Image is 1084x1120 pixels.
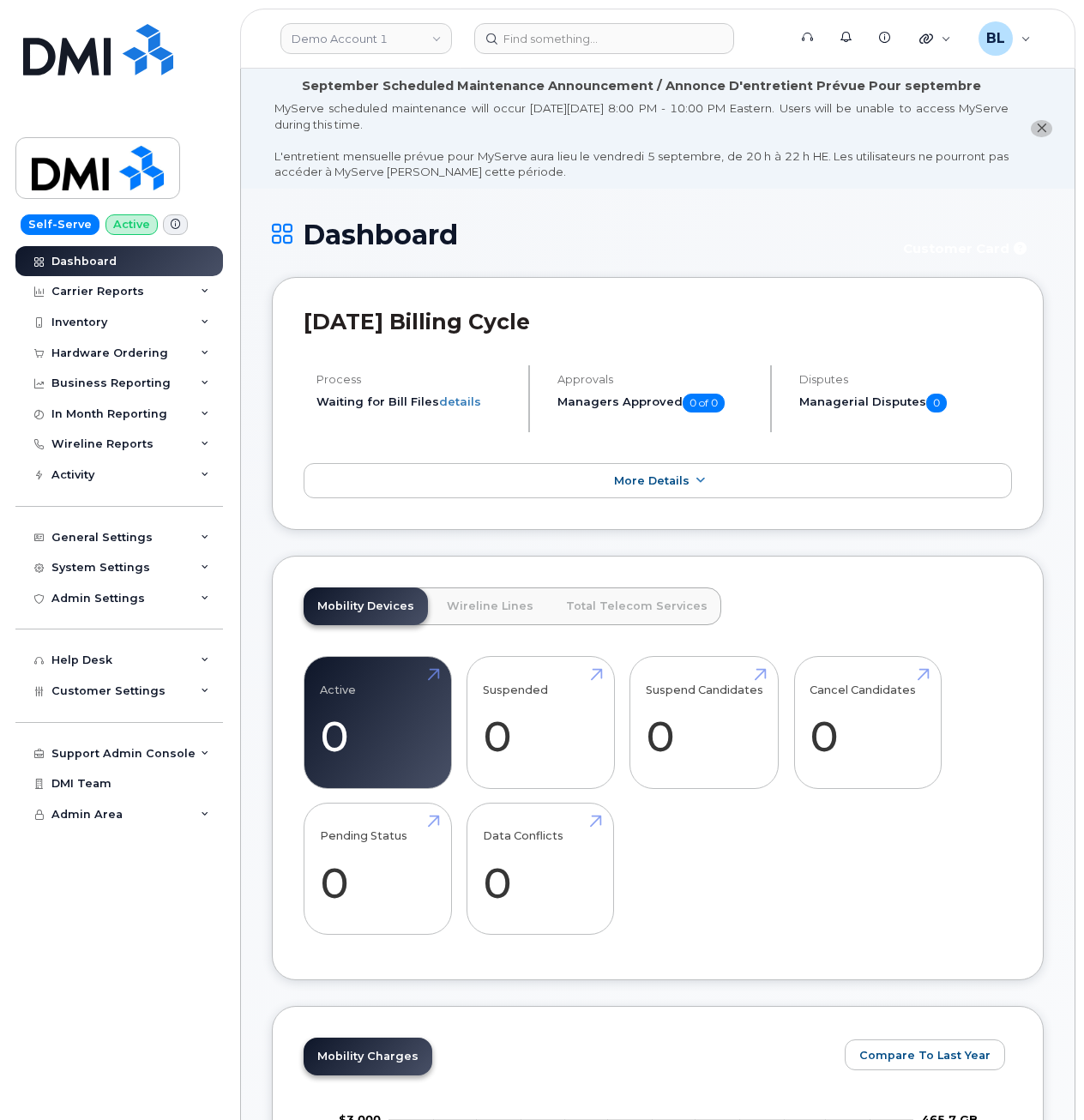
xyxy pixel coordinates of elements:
[1031,120,1052,138] button: close notification
[614,474,690,487] span: More Details
[304,1038,432,1075] a: Mobility Charges
[859,1047,991,1063] span: Compare To Last Year
[316,394,514,410] li: Waiting for Bill Files
[304,587,428,625] a: Mobility Devices
[320,666,436,780] a: Active 0
[683,394,725,412] span: 0 of 0
[483,666,599,780] a: Suspended 0
[845,1039,1005,1070] button: Compare To Last Year
[272,220,881,250] h1: Dashboard
[552,587,721,625] a: Total Telecom Services
[799,394,1012,412] h5: Managerial Disputes
[889,233,1044,263] button: Customer Card
[646,666,763,780] a: Suspend Candidates 0
[304,309,1012,334] h2: [DATE] Billing Cycle
[810,666,925,780] a: Cancel Candidates 0
[799,373,1012,386] h4: Disputes
[320,812,436,925] a: Pending Status 0
[433,587,547,625] a: Wireline Lines
[274,100,1009,180] div: MyServe scheduled maintenance will occur [DATE][DATE] 8:00 PM - 10:00 PM Eastern. Users will be u...
[926,394,947,412] span: 0
[557,394,755,412] h5: Managers Approved
[302,77,981,95] div: September Scheduled Maintenance Announcement / Annonce D'entretient Prévue Pour septembre
[439,394,481,408] a: details
[557,373,755,386] h4: Approvals
[316,373,514,386] h4: Process
[483,812,599,925] a: Data Conflicts 0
